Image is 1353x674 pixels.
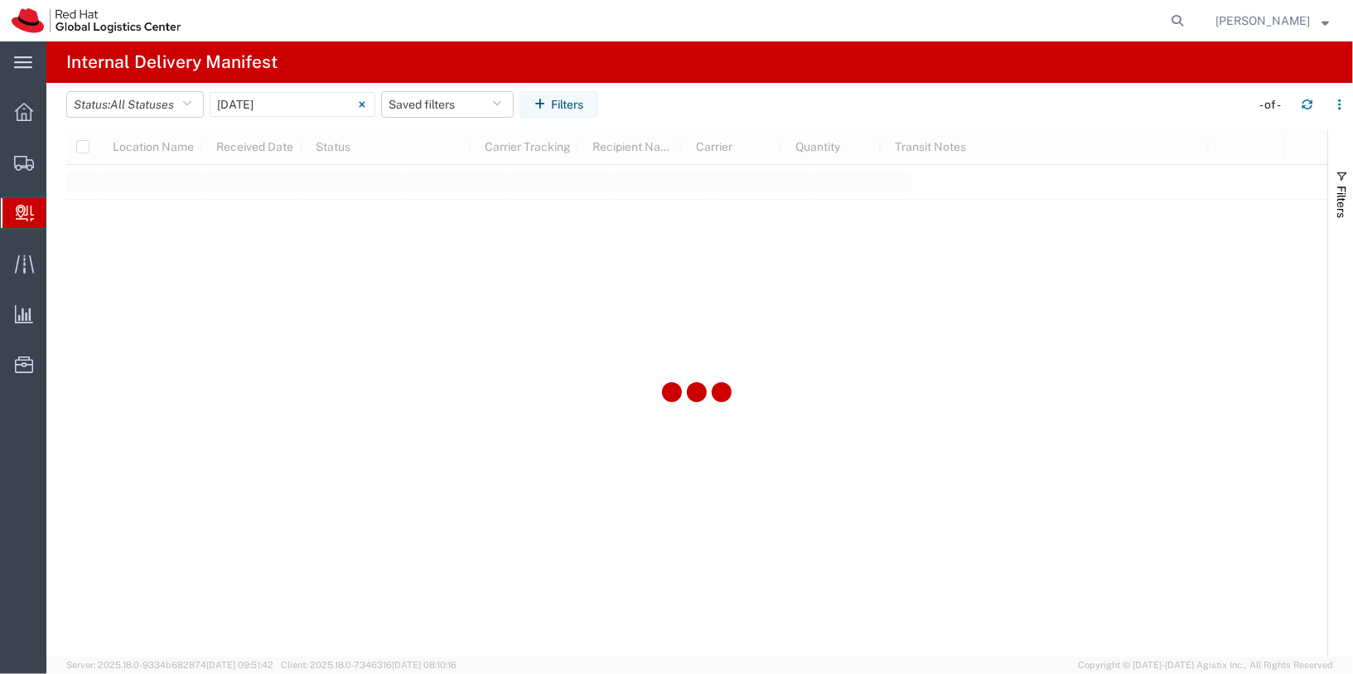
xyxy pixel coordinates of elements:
button: Saved filters [381,91,514,118]
span: [DATE] 08:10:16 [392,660,457,670]
img: logo [12,8,181,33]
button: Filters [519,91,598,118]
span: [DATE] 09:51:42 [206,660,273,670]
div: - of - [1259,96,1288,114]
span: Client: 2025.18.0-7346316 [281,660,457,670]
span: Server: 2025.18.0-9334b682874 [66,660,273,670]
span: Copyright © [DATE]-[DATE] Agistix Inc., All Rights Reserved [1078,658,1333,672]
span: Filters [1335,186,1348,218]
button: Status:All Statuses [66,91,204,118]
h4: Internal Delivery Manifest [66,41,278,83]
span: Sally Chua [1215,12,1310,30]
span: All Statuses [110,98,174,111]
button: [PERSON_NAME] [1215,11,1330,31]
